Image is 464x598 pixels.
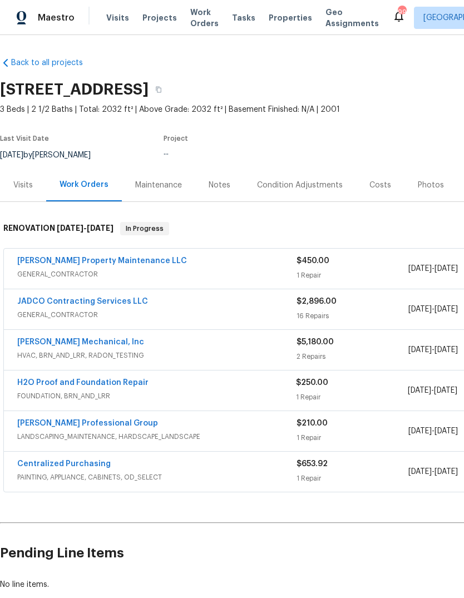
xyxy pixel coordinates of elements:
[435,427,458,435] span: [DATE]
[232,14,255,22] span: Tasks
[17,257,187,265] a: [PERSON_NAME] Property Maintenance LLC
[408,344,458,355] span: -
[60,179,108,190] div: Work Orders
[17,338,144,346] a: [PERSON_NAME] Mechanical, Inc
[297,270,408,281] div: 1 Repair
[296,379,328,387] span: $250.00
[434,387,457,394] span: [DATE]
[190,7,219,29] span: Work Orders
[408,263,458,274] span: -
[297,473,408,484] div: 1 Repair
[297,298,337,305] span: $2,896.00
[297,351,408,362] div: 2 Repairs
[17,391,296,402] span: FOUNDATION, BRN_AND_LRR
[408,468,432,476] span: [DATE]
[17,472,297,483] span: PAINTING, APPLIANCE, CABINETS, OD_SELECT
[408,304,458,315] span: -
[325,7,379,29] span: Geo Assignments
[164,135,188,142] span: Project
[149,80,169,100] button: Copy Address
[257,180,343,191] div: Condition Adjustments
[297,310,408,322] div: 16 Repairs
[408,346,432,354] span: [DATE]
[57,224,113,232] span: -
[17,419,158,427] a: [PERSON_NAME] Professional Group
[57,224,83,232] span: [DATE]
[408,385,457,396] span: -
[408,427,432,435] span: [DATE]
[38,12,75,23] span: Maestro
[369,180,391,191] div: Costs
[418,180,444,191] div: Photos
[13,180,33,191] div: Visits
[435,468,458,476] span: [DATE]
[3,222,113,235] h6: RENOVATION
[269,12,312,23] span: Properties
[296,392,407,403] div: 1 Repair
[435,346,458,354] span: [DATE]
[17,460,111,468] a: Centralized Purchasing
[106,12,129,23] span: Visits
[408,305,432,313] span: [DATE]
[297,460,328,468] span: $653.92
[17,309,297,320] span: GENERAL_CONTRACTOR
[142,12,177,23] span: Projects
[435,305,458,313] span: [DATE]
[209,180,230,191] div: Notes
[121,223,168,234] span: In Progress
[398,7,406,18] div: 99
[17,431,297,442] span: LANDSCAPING_MAINTENANCE, HARDSCAPE_LANDSCAPE
[297,257,329,265] span: $450.00
[164,149,377,156] div: ...
[408,466,458,477] span: -
[408,387,431,394] span: [DATE]
[17,298,148,305] a: JADCO Contracting Services LLC
[297,338,334,346] span: $5,180.00
[435,265,458,273] span: [DATE]
[408,265,432,273] span: [DATE]
[297,419,328,427] span: $210.00
[408,426,458,437] span: -
[87,224,113,232] span: [DATE]
[17,269,297,280] span: GENERAL_CONTRACTOR
[135,180,182,191] div: Maintenance
[297,432,408,443] div: 1 Repair
[17,379,149,387] a: H2O Proof and Foundation Repair
[17,350,297,361] span: HVAC, BRN_AND_LRR, RADON_TESTING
